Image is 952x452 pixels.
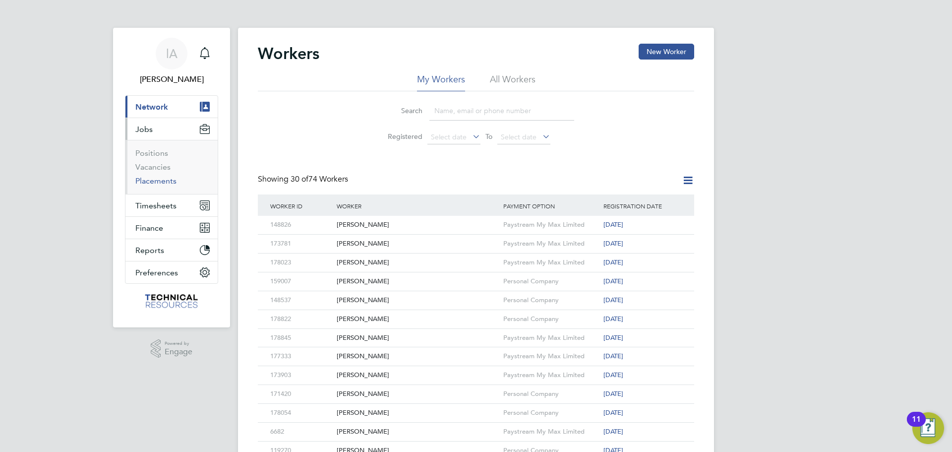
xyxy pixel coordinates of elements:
[603,315,623,323] span: [DATE]
[603,427,623,436] span: [DATE]
[912,419,921,432] div: 11
[334,366,501,385] div: [PERSON_NAME]
[268,291,684,299] a: 148537[PERSON_NAME]Personal Company[DATE]
[268,291,334,310] div: 148537
[268,422,684,431] a: 6682[PERSON_NAME]Paystream My Max Limited[DATE]
[501,254,601,272] div: Paystream My Max Limited
[135,268,178,277] span: Preferences
[268,441,684,450] a: 119270[PERSON_NAME]Personal Company[DATE]
[417,73,465,91] li: My Workers
[603,352,623,360] span: [DATE]
[268,329,334,347] div: 178845
[603,277,623,285] span: [DATE]
[601,194,684,217] div: Registration Date
[268,385,684,393] a: 171420[PERSON_NAME]Personal Company[DATE]
[603,258,623,266] span: [DATE]
[268,272,684,280] a: 159007[PERSON_NAME]Personal Company[DATE]
[125,239,218,261] button: Reports
[166,47,178,60] span: lA
[268,253,684,261] a: 178023[PERSON_NAME]Paystream My Max Limited[DATE]
[334,272,501,291] div: [PERSON_NAME]
[490,73,535,91] li: All Workers
[378,132,422,141] label: Registered
[125,194,218,216] button: Timesheets
[268,272,334,291] div: 159007
[334,291,501,310] div: [PERSON_NAME]
[501,216,601,234] div: Paystream My Max Limited
[268,328,684,337] a: 178845[PERSON_NAME]Paystream My Max Limited[DATE]
[268,366,684,374] a: 173903[PERSON_NAME]Paystream My Max Limited[DATE]
[268,310,684,318] a: 178822[PERSON_NAME]Personal Company[DATE]
[268,404,334,422] div: 178054
[268,310,334,328] div: 178822
[291,174,348,184] span: 74 Workers
[268,347,334,366] div: 177333
[268,403,684,412] a: 178054[PERSON_NAME]Personal Company[DATE]
[334,235,501,253] div: [PERSON_NAME]
[334,254,501,272] div: [PERSON_NAME]
[501,423,601,441] div: Paystream My Max Limited
[268,234,684,243] a: 173781[PERSON_NAME]Paystream My Max Limited[DATE]
[334,385,501,403] div: [PERSON_NAME]
[268,235,334,253] div: 173781
[125,73,218,85] span: lauren Alldis
[165,339,192,348] span: Powered by
[603,371,623,379] span: [DATE]
[501,194,601,217] div: Payment Option
[334,329,501,347] div: [PERSON_NAME]
[603,389,623,398] span: [DATE]
[144,294,200,310] img: technicalresources-logo-retina.png
[291,174,308,184] span: 30 of
[165,348,192,356] span: Engage
[334,423,501,441] div: [PERSON_NAME]
[501,235,601,253] div: Paystream My Max Limited
[125,140,218,194] div: Jobs
[501,132,536,141] span: Select date
[135,162,171,172] a: Vacancies
[501,404,601,422] div: Personal Company
[501,385,601,403] div: Personal Company
[135,176,177,186] a: Placements
[431,132,467,141] span: Select date
[268,194,334,217] div: Worker ID
[501,347,601,366] div: Paystream My Max Limited
[603,408,623,417] span: [DATE]
[482,130,495,143] span: To
[135,125,153,134] span: Jobs
[334,310,501,328] div: [PERSON_NAME]
[258,44,319,64] h2: Workers
[125,294,218,310] a: Go to home page
[125,118,218,140] button: Jobs
[268,215,684,224] a: 148826[PERSON_NAME]Paystream My Max Limited[DATE]
[912,412,944,444] button: Open Resource Center, 11 new notifications
[501,291,601,310] div: Personal Company
[258,174,350,185] div: Showing
[429,101,574,121] input: Name, email or phone number
[603,239,623,248] span: [DATE]
[603,220,623,229] span: [DATE]
[378,106,422,115] label: Search
[135,201,177,210] span: Timesheets
[125,217,218,239] button: Finance
[268,423,334,441] div: 6682
[501,310,601,328] div: Personal Company
[125,261,218,283] button: Preferences
[334,347,501,366] div: [PERSON_NAME]
[268,216,334,234] div: 148826
[113,28,230,327] nav: Main navigation
[125,96,218,118] button: Network
[135,246,164,255] span: Reports
[125,38,218,85] a: lA[PERSON_NAME]
[603,296,623,304] span: [DATE]
[501,272,601,291] div: Personal Company
[135,148,168,158] a: Positions
[135,102,168,112] span: Network
[268,385,334,403] div: 171420
[268,366,334,385] div: 173903
[135,223,163,233] span: Finance
[334,404,501,422] div: [PERSON_NAME]
[334,216,501,234] div: [PERSON_NAME]
[334,194,501,217] div: Worker
[501,366,601,385] div: Paystream My Max Limited
[501,329,601,347] div: Paystream My Max Limited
